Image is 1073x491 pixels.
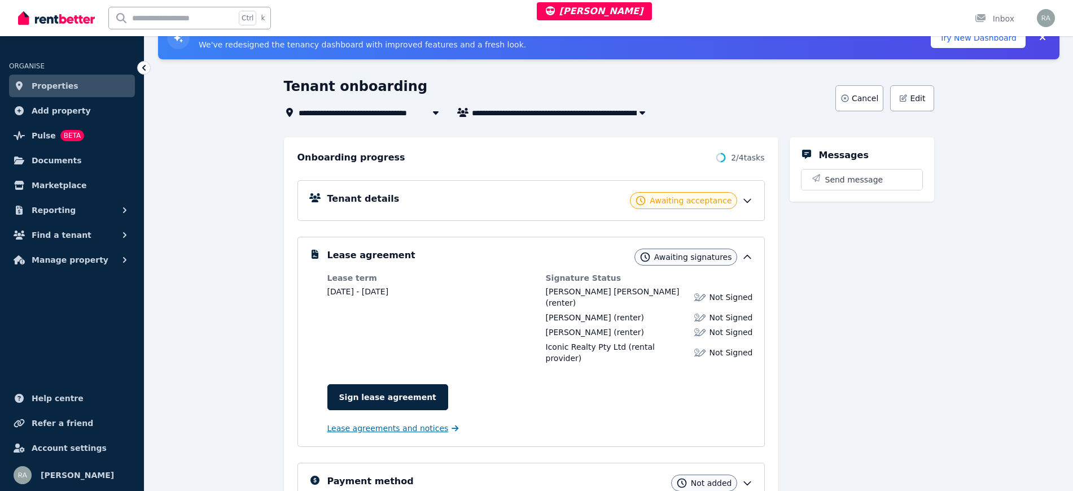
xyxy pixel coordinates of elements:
div: (renter) [546,327,644,338]
h1: Tenant onboarding [284,77,428,95]
h5: Lease agreement [327,249,415,262]
div: Inbox [975,13,1014,24]
dt: Signature Status [546,272,753,284]
div: Try New Tenancy Dashboard [158,16,1059,59]
a: Marketplace [9,174,135,197]
a: Refer a friend [9,412,135,434]
dt: Lease term [327,272,535,284]
span: Not Signed [709,292,752,303]
h5: Payment method [327,475,414,488]
span: Properties [32,79,78,93]
img: RentBetter [18,10,95,27]
span: Find a tenant [32,228,91,242]
dd: [DATE] - [DATE] [327,286,535,297]
h2: Onboarding progress [297,151,405,164]
div: (renter) [546,286,688,308]
span: 2 / 4 tasks [731,152,764,163]
img: Lease not signed [694,347,706,358]
a: Account settings [9,437,135,459]
a: Sign lease agreement [327,384,448,410]
span: ORGANISE [9,62,45,70]
button: Edit [890,85,934,111]
span: [PERSON_NAME] [546,313,611,322]
span: Lease agreements and notices [327,423,449,434]
span: Not Signed [709,312,752,323]
span: Manage property [32,253,108,267]
span: [PERSON_NAME] [41,468,114,482]
span: Edit [910,93,925,104]
span: Marketplace [32,179,86,192]
img: Lease not signed [694,327,706,338]
span: BETA [60,130,84,141]
a: Add property [9,99,135,122]
span: [PERSON_NAME] [PERSON_NAME] [546,287,680,296]
a: Properties [9,75,135,97]
a: Help centre [9,387,135,410]
button: Send message [802,170,922,190]
img: Lease not signed [694,312,706,323]
button: Cancel [835,85,883,111]
a: Lease agreements and notices [327,423,459,434]
div: (rental provider) [546,341,688,364]
img: Lease not signed [694,292,706,303]
h5: Tenant details [327,192,400,206]
span: Awaiting acceptance [650,195,732,206]
img: Rochelle Alvarez [1037,9,1055,27]
a: Documents [9,149,135,172]
span: [PERSON_NAME] [546,6,643,16]
div: (renter) [546,312,644,323]
button: Reporting [9,199,135,221]
button: Collapse banner [1035,29,1050,47]
span: Not Signed [709,327,752,338]
span: k [261,14,265,23]
img: Rochelle Alvarez [14,466,32,484]
span: Help centre [32,392,84,405]
span: Cancel [852,93,878,104]
span: Pulse [32,129,56,142]
span: Add property [32,104,91,118]
span: Refer a friend [32,416,93,430]
span: Send message [825,174,883,185]
button: Manage property [9,249,135,271]
a: PulseBETA [9,124,135,147]
span: Documents [32,154,82,167]
span: Reporting [32,203,76,217]
span: [PERSON_NAME] [546,328,611,337]
span: Account settings [32,441,107,455]
button: Try New Dashboard [931,28,1026,48]
span: Iconic Realty Pty Ltd [546,342,627,351]
span: Not Signed [709,347,752,358]
span: Ctrl [239,11,256,25]
h5: Messages [819,149,869,162]
p: We've redesigned the tenancy dashboard with improved features and a fresh look. [199,39,526,50]
span: Awaiting signatures [654,251,732,263]
span: Not added [691,477,732,489]
button: Find a tenant [9,224,135,246]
